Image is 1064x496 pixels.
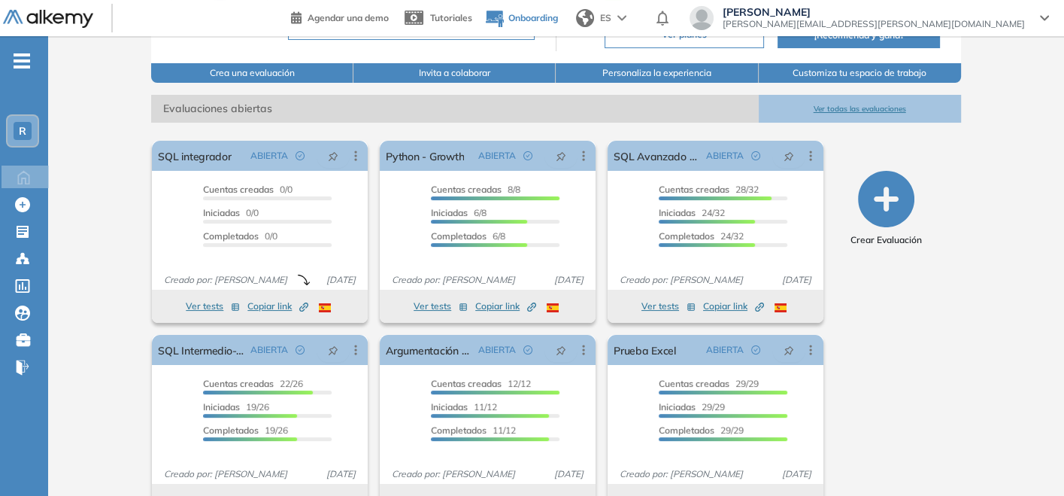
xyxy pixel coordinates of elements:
span: 29/29 [659,401,725,412]
span: 11/12 [431,401,497,412]
img: world [576,9,594,27]
button: pushpin [772,338,805,362]
button: Invita a colaborar [353,63,556,83]
span: [DATE] [320,273,362,287]
span: 12/12 [431,378,531,389]
button: Copiar link [475,297,536,315]
span: [DATE] [776,467,817,481]
span: Creado por: [PERSON_NAME] [158,273,293,287]
img: ESP [547,303,559,312]
button: pushpin [317,144,350,168]
span: 19/26 [203,424,288,436]
span: check-circle [523,151,532,160]
a: Prueba Excel [614,335,676,365]
span: Completados [431,424,487,436]
span: 0/0 [203,230,277,242]
span: Agendar una demo [308,12,389,23]
span: Iniciadas [203,401,240,412]
span: check-circle [523,345,532,355]
span: pushpin [556,344,566,356]
span: Iniciadas [659,401,696,412]
span: ABIERTA [478,343,516,357]
span: ABIERTA [478,149,516,163]
span: Cuentas creadas [431,184,502,195]
a: Argumentación en negociaciones [386,335,472,365]
span: Iniciadas [431,207,468,218]
span: Creado por: [PERSON_NAME] [614,273,749,287]
span: Creado por: [PERSON_NAME] [386,273,521,287]
span: 28/32 [659,184,759,195]
span: [PERSON_NAME][EMAIL_ADDRESS][PERSON_NAME][DOMAIN_NAME] [723,18,1025,30]
button: pushpin [544,144,577,168]
span: Copiar link [703,300,764,313]
span: ABIERTA [706,343,744,357]
span: R [19,125,26,137]
button: Copiar link [247,297,308,315]
span: Cuentas creadas [659,378,729,389]
button: Ver tests [186,297,240,315]
span: Completados [431,230,487,242]
span: pushpin [328,150,338,162]
span: Completados [203,424,259,436]
span: Iniciadas [431,401,468,412]
span: 24/32 [659,230,744,242]
span: check-circle [751,151,760,160]
button: pushpin [772,144,805,168]
img: ESP [775,303,787,312]
span: Evaluaciones abiertas [151,95,758,123]
span: [DATE] [776,273,817,287]
button: Ver tests [414,297,468,315]
span: pushpin [556,150,566,162]
span: check-circle [296,151,305,160]
span: 29/29 [659,378,759,389]
span: Completados [203,230,259,242]
span: [PERSON_NAME] [723,6,1025,18]
a: SQL Intermedio- Growth [158,335,244,365]
span: 0/0 [203,184,293,195]
a: Python - Growth [386,141,464,171]
span: Creado por: [PERSON_NAME] [614,467,749,481]
span: ES [600,11,611,25]
button: Copiar link [703,297,764,315]
span: Cuentas creadas [203,184,274,195]
span: [DATE] [320,467,362,481]
span: 6/8 [431,230,505,242]
span: 8/8 [431,184,520,195]
span: ABIERTA [250,343,288,357]
span: pushpin [784,150,794,162]
span: 19/26 [203,401,269,412]
span: pushpin [784,344,794,356]
span: Crear Evaluación [850,233,922,247]
span: 29/29 [659,424,744,436]
button: Onboarding [484,2,558,35]
span: [DATE] [548,273,590,287]
span: pushpin [328,344,338,356]
span: 6/8 [431,207,487,218]
button: pushpin [544,338,577,362]
button: Crea una evaluación [151,63,353,83]
span: 22/26 [203,378,303,389]
img: ESP [319,303,331,312]
span: [DATE] [548,467,590,481]
a: SQL integrador [158,141,231,171]
span: Cuentas creadas [431,378,502,389]
span: 11/12 [431,424,516,436]
span: Cuentas creadas [203,378,274,389]
button: Customiza tu espacio de trabajo [759,63,961,83]
a: Agendar una demo [291,8,389,26]
span: ABIERTA [250,149,288,163]
span: Completados [659,230,714,242]
a: SQL Avanzado - Growth [614,141,700,171]
span: Onboarding [508,12,558,23]
span: Iniciadas [659,207,696,218]
span: ABIERTA [706,149,744,163]
img: arrow [617,15,626,21]
span: Copiar link [247,300,308,313]
span: Tutoriales [430,12,472,23]
span: Creado por: [PERSON_NAME] [158,467,293,481]
span: Cuentas creadas [659,184,729,195]
button: pushpin [317,338,350,362]
span: Completados [659,424,714,436]
span: Copiar link [475,300,536,313]
span: Creado por: [PERSON_NAME] [386,467,521,481]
